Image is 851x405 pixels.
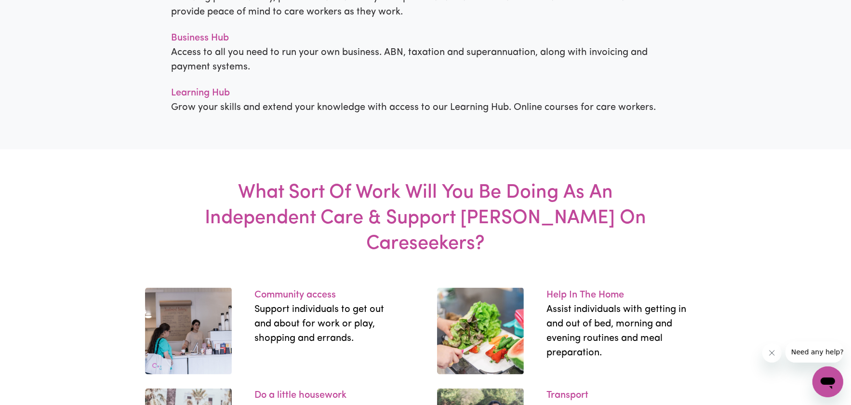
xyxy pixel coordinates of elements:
[145,288,232,375] img: work-11.e9fa299d.jpg
[254,302,396,346] p: Support individuals to get out and about for work or play, shopping and errands.
[546,302,688,360] p: Assist individuals with getting in and out of bed, morning and evening routines and meal preparat...
[6,7,58,14] span: Need any help?
[187,149,664,288] h3: What Sort Of Work Will You Be Doing As An Independent Care & Support [PERSON_NAME] On Careseekers?
[171,45,680,74] p: Access to all you need to run your own business. ABN, taxation and superannuation, along with inv...
[785,341,843,363] iframe: Message from company
[171,86,680,100] p: Learning Hub
[762,343,782,363] iframe: Close message
[546,389,688,403] p: Transport
[171,31,680,45] p: Business Hub
[254,288,396,302] p: Community access
[171,100,680,115] p: Grow your skills and extend your knowledge with access to our Learning Hub. Online courses for ca...
[546,288,688,302] p: Help In The Home
[437,288,524,375] img: work-21.3fa7cca1.jpg
[254,389,396,403] p: Do a little housework
[812,366,843,397] iframe: Button to launch messaging window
